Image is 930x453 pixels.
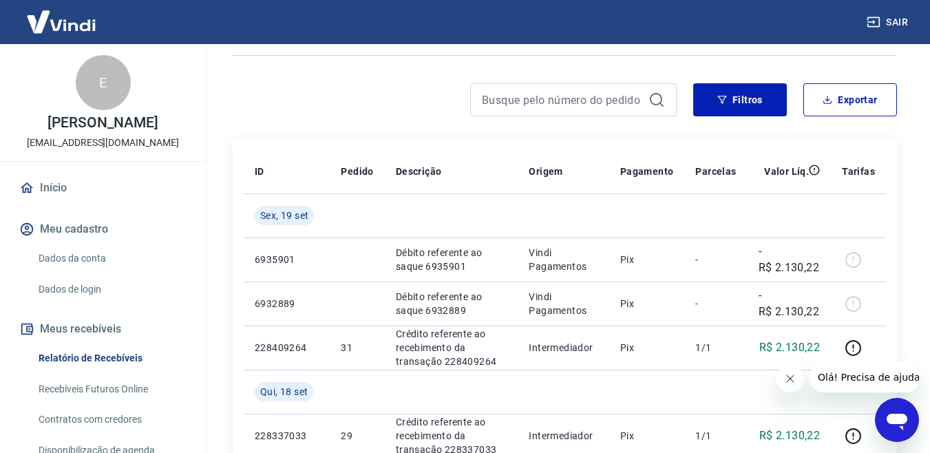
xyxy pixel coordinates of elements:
[396,246,507,273] p: Débito referente ao saque 6935901
[255,165,264,178] p: ID
[341,341,373,355] p: 31
[33,244,189,273] a: Dados da conta
[529,165,562,178] p: Origem
[776,365,804,392] iframe: Fechar mensagem
[842,165,875,178] p: Tarifas
[396,327,507,368] p: Crédito referente ao recebimento da transação 228409264
[693,83,787,116] button: Filtros
[695,297,736,310] p: -
[255,297,319,310] p: 6932889
[396,290,507,317] p: Débito referente ao saque 6932889
[759,287,821,320] p: -R$ 2.130,22
[529,290,598,317] p: Vindi Pagamentos
[875,398,919,442] iframe: Botão para abrir a janela de mensagens
[620,341,674,355] p: Pix
[764,165,809,178] p: Valor Líq.
[17,214,189,244] button: Meu cadastro
[255,341,319,355] p: 228409264
[620,253,674,266] p: Pix
[260,209,308,222] span: Sex, 19 set
[759,243,821,276] p: -R$ 2.130,22
[17,173,189,203] a: Início
[482,89,643,110] input: Busque pelo número do pedido
[695,429,736,443] p: 1/1
[33,275,189,304] a: Dados de login
[255,429,319,443] p: 228337033
[529,246,598,273] p: Vindi Pagamentos
[864,10,913,35] button: Sair
[695,341,736,355] p: 1/1
[695,165,736,178] p: Parcelas
[76,55,131,110] div: E
[810,362,919,392] iframe: Mensagem da empresa
[8,10,116,21] span: Olá! Precisa de ajuda?
[620,429,674,443] p: Pix
[47,116,158,130] p: [PERSON_NAME]
[341,429,373,443] p: 29
[803,83,897,116] button: Exportar
[27,136,179,150] p: [EMAIL_ADDRESS][DOMAIN_NAME]
[33,375,189,403] a: Recebíveis Futuros Online
[620,297,674,310] p: Pix
[341,165,373,178] p: Pedido
[260,385,308,399] span: Qui, 18 set
[529,341,598,355] p: Intermediador
[396,165,442,178] p: Descrição
[17,314,189,344] button: Meus recebíveis
[759,339,820,356] p: R$ 2.130,22
[759,428,820,444] p: R$ 2.130,22
[33,405,189,434] a: Contratos com credores
[255,253,319,266] p: 6935901
[17,1,106,43] img: Vindi
[529,429,598,443] p: Intermediador
[695,253,736,266] p: -
[620,165,674,178] p: Pagamento
[33,344,189,372] a: Relatório de Recebíveis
